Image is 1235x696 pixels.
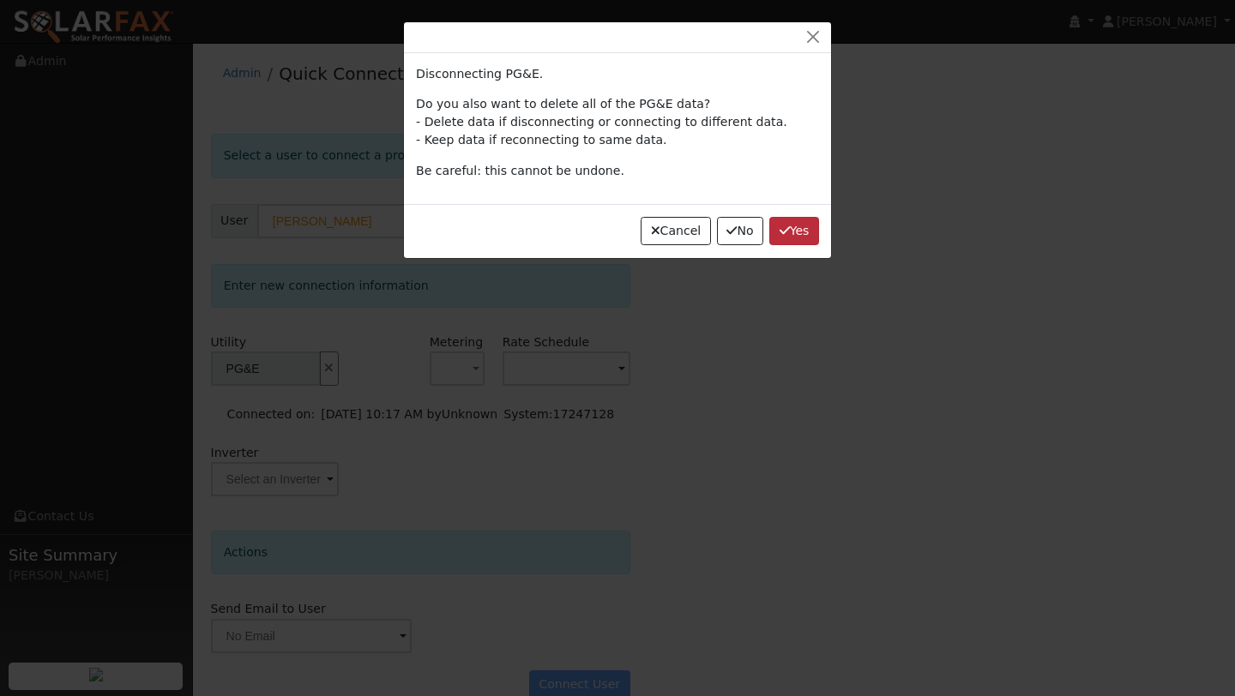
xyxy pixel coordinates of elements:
p: Be careful: this cannot be undone. [416,162,819,180]
p: Disconnecting PG&E. [416,65,819,83]
button: No [717,217,763,246]
button: Cancel [641,217,711,246]
p: Do you also want to delete all of the PG&E data? - Delete data if disconnecting or connecting to ... [416,95,819,149]
button: Yes [769,217,819,246]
